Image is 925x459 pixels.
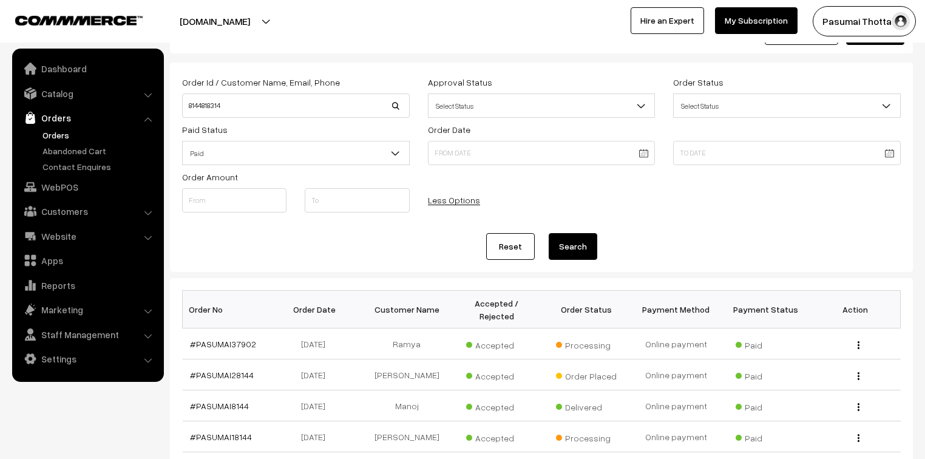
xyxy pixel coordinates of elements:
[15,83,160,104] a: Catalog
[556,398,617,413] span: Delivered
[190,432,252,442] a: #PASUMAI18144
[428,76,492,89] label: Approval Status
[673,141,901,165] input: To Date
[556,429,617,444] span: Processing
[631,390,721,421] td: Online payment
[556,367,617,382] span: Order Placed
[466,429,527,444] span: Accepted
[182,93,410,118] input: Order Id / Customer Name / Customer Email / Customer Phone
[137,6,293,36] button: [DOMAIN_NAME]
[15,225,160,247] a: Website
[182,171,238,183] label: Order Amount
[736,336,796,352] span: Paid
[858,403,859,411] img: Menu
[721,291,811,328] th: Payment Status
[673,76,723,89] label: Order Status
[182,123,228,136] label: Paid Status
[362,421,452,452] td: [PERSON_NAME]
[466,398,527,413] span: Accepted
[486,233,535,260] a: Reset
[15,107,160,129] a: Orders
[715,7,798,34] a: My Subscription
[182,141,410,165] span: Paid
[39,160,160,173] a: Contact Enquires
[190,339,256,349] a: #PASUMAI37902
[362,359,452,390] td: [PERSON_NAME]
[362,328,452,359] td: Ramya
[190,370,254,380] a: #PASUMAI28144
[466,336,527,352] span: Accepted
[428,123,470,136] label: Order Date
[452,291,541,328] th: Accepted / Rejected
[15,16,143,25] img: COMMMERCE
[182,76,340,89] label: Order Id / Customer Name, Email, Phone
[15,324,160,345] a: Staff Management
[673,93,901,118] span: Select Status
[556,336,617,352] span: Processing
[428,93,656,118] span: Select Status
[183,143,409,164] span: Paid
[858,434,859,442] img: Menu
[362,390,452,421] td: Manoj
[362,291,452,328] th: Customer Name
[549,233,597,260] button: Search
[813,6,916,36] button: Pasumai Thotta…
[183,291,273,328] th: Order No
[858,372,859,380] img: Menu
[736,367,796,382] span: Paid
[190,401,249,411] a: #PASUMAI8144
[631,359,721,390] td: Online payment
[428,141,656,165] input: From Date
[39,144,160,157] a: Abandoned Cart
[858,341,859,349] img: Menu
[811,291,901,328] th: Action
[15,12,121,27] a: COMMMERCE
[272,421,362,452] td: [DATE]
[631,328,721,359] td: Online payment
[631,291,721,328] th: Payment Method
[15,58,160,80] a: Dashboard
[15,348,160,370] a: Settings
[305,188,409,212] input: To
[631,7,704,34] a: Hire an Expert
[15,250,160,271] a: Apps
[466,367,527,382] span: Accepted
[736,398,796,413] span: Paid
[892,12,910,30] img: user
[428,195,480,205] a: Less Options
[674,95,900,117] span: Select Status
[272,359,362,390] td: [DATE]
[39,129,160,141] a: Orders
[272,390,362,421] td: [DATE]
[631,421,721,452] td: Online payment
[15,176,160,198] a: WebPOS
[272,328,362,359] td: [DATE]
[541,291,631,328] th: Order Status
[182,188,286,212] input: From
[15,200,160,222] a: Customers
[736,429,796,444] span: Paid
[272,291,362,328] th: Order Date
[15,299,160,321] a: Marketing
[15,274,160,296] a: Reports
[429,95,655,117] span: Select Status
